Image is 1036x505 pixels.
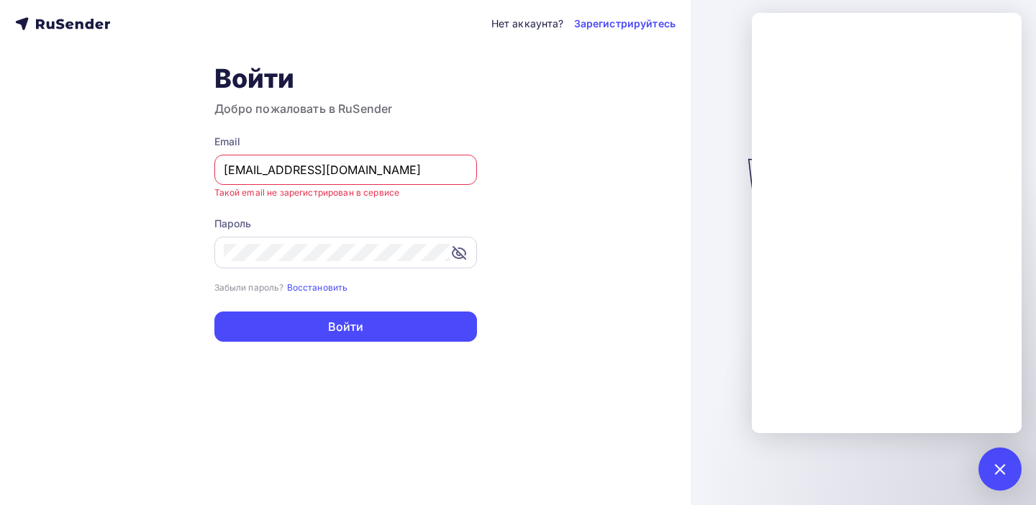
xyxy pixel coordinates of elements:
h1: Войти [214,63,477,94]
div: Email [214,135,477,149]
a: Восстановить [287,281,348,293]
small: Восстановить [287,282,348,293]
div: Пароль [214,217,477,231]
small: Забыли пароль? [214,282,284,293]
input: Укажите свой email [224,161,468,178]
h3: Добро пожаловать в RuSender [214,100,477,117]
a: Зарегистрируйтесь [574,17,676,31]
button: Войти [214,311,477,342]
div: Нет аккаунта? [491,17,564,31]
small: Такой email не зарегистрирован в сервисе [214,187,400,198]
